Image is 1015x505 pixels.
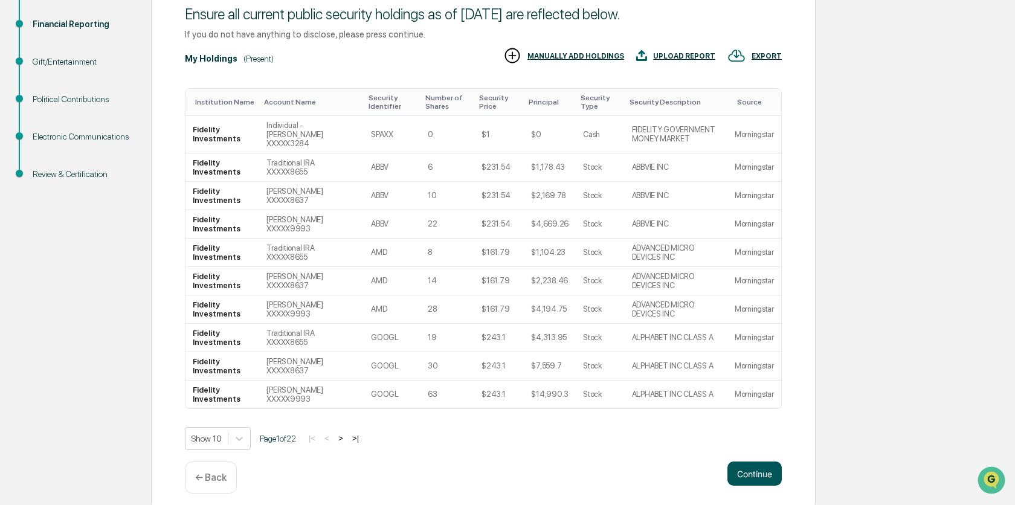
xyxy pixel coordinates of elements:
[420,182,474,210] td: 10
[259,267,364,295] td: [PERSON_NAME] XXXXX8637
[420,116,474,153] td: 0
[33,93,132,106] div: Political Contributions
[625,116,727,153] td: FIDELITY GOVERNMENT MONEY MARKET
[349,433,362,443] button: >|
[88,153,97,163] div: 🗄️
[259,210,364,239] td: [PERSON_NAME] XXXXX9993
[474,324,524,352] td: $243.1
[259,352,364,381] td: [PERSON_NAME] XXXXX8637
[185,5,782,23] div: Ensure all current public security holdings as of [DATE] are reflected below.
[185,54,237,63] div: My Holdings
[524,153,576,182] td: $1,178.43
[364,239,420,267] td: AMD
[24,175,76,187] span: Data Lookup
[625,239,727,267] td: ADVANCED MICRO DEVICES INC
[524,295,576,324] td: $4,194.75
[420,352,474,381] td: 30
[581,94,619,111] div: Toggle SortBy
[12,153,22,163] div: 🖐️
[264,98,359,106] div: Toggle SortBy
[524,116,576,153] td: $0
[524,210,576,239] td: $4,669.26
[259,116,364,153] td: Individual - [PERSON_NAME] XXXXX3284
[364,182,420,210] td: ABBV
[420,381,474,408] td: 63
[727,239,781,267] td: Morningstar
[335,433,347,443] button: >
[205,96,220,111] button: Start new chat
[185,295,259,324] td: Fidelity Investments
[12,176,22,186] div: 🔎
[727,295,781,324] td: Morningstar
[625,153,727,182] td: ABBVIE INC
[364,210,420,239] td: ABBV
[12,25,220,45] p: How can we help?
[727,210,781,239] td: Morningstar
[474,153,524,182] td: $231.54
[83,147,155,169] a: 🗄️Attestations
[727,267,781,295] td: Morningstar
[524,381,576,408] td: $14,990.3
[12,92,34,114] img: 1746055101610-c473b297-6a78-478c-a979-82029cc54cd1
[195,98,254,106] div: Toggle SortBy
[752,52,782,60] div: EXPORT
[85,204,146,214] a: Powered byPylon
[364,381,420,408] td: GOOGL
[524,239,576,267] td: $1,104.23
[529,98,571,106] div: Toggle SortBy
[576,153,624,182] td: Stock
[576,324,624,352] td: Stock
[364,352,420,381] td: GOOGL
[364,267,420,295] td: AMD
[41,105,153,114] div: We're available if you need us!
[364,153,420,182] td: ABBV
[630,98,723,106] div: Toggle SortBy
[474,381,524,408] td: $243.1
[474,182,524,210] td: $231.54
[420,239,474,267] td: 8
[503,47,521,65] img: MANUALLY ADD HOLDINGS
[185,153,259,182] td: Fidelity Investments
[420,295,474,324] td: 28
[33,56,132,68] div: Gift/Entertainment
[474,210,524,239] td: $231.54
[185,267,259,295] td: Fidelity Investments
[576,267,624,295] td: Stock
[420,324,474,352] td: 19
[625,295,727,324] td: ADVANCED MICRO DEVICES INC
[576,352,624,381] td: Stock
[259,153,364,182] td: Traditional IRA XXXXX8655
[185,182,259,210] td: Fidelity Investments
[259,324,364,352] td: Traditional IRA XXXXX8655
[425,94,469,111] div: Toggle SortBy
[625,381,727,408] td: ALPHABET INC CLASS A
[576,239,624,267] td: Stock
[727,116,781,153] td: Morningstar
[474,239,524,267] td: $161.79
[976,465,1009,498] iframe: Open customer support
[364,116,420,153] td: SPAXX
[479,94,519,111] div: Toggle SortBy
[524,182,576,210] td: $2,169.78
[259,182,364,210] td: [PERSON_NAME] XXXXX8637
[474,267,524,295] td: $161.79
[259,381,364,408] td: [PERSON_NAME] XXXXX9993
[524,324,576,352] td: $4,313.95
[727,47,746,65] img: EXPORT
[474,352,524,381] td: $243.1
[364,324,420,352] td: GOOGL
[420,267,474,295] td: 14
[33,168,132,181] div: Review & Certification
[100,152,150,164] span: Attestations
[420,153,474,182] td: 6
[185,210,259,239] td: Fidelity Investments
[576,182,624,210] td: Stock
[259,239,364,267] td: Traditional IRA XXXXX8655
[185,116,259,153] td: Fidelity Investments
[727,381,781,408] td: Morningstar
[576,381,624,408] td: Stock
[625,210,727,239] td: ABBVIE INC
[727,352,781,381] td: Morningstar
[41,92,198,105] div: Start new chat
[636,47,647,65] img: UPLOAD REPORT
